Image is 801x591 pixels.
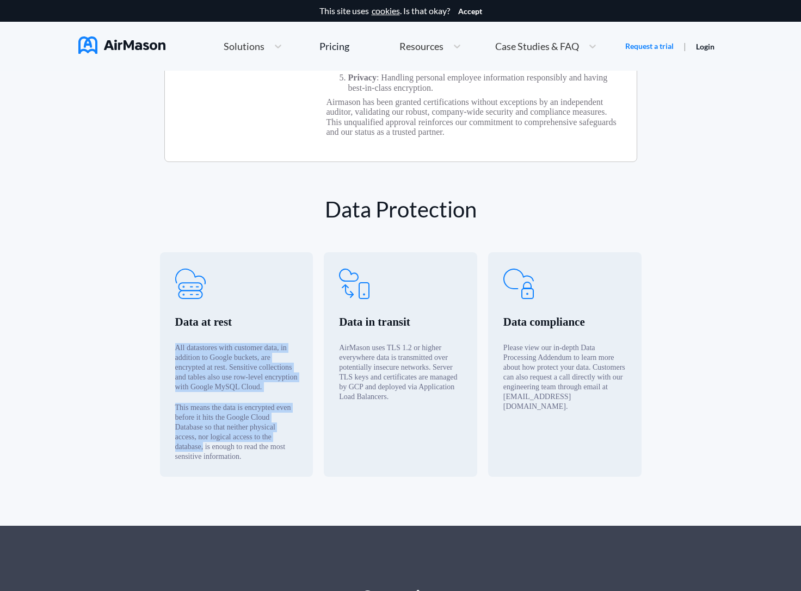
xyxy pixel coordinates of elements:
[503,343,626,412] div: Please view our in-depth Data Processing Addendum to learn more about how protect your data. Cust...
[319,36,349,56] a: Pricing
[503,269,534,299] img: Data compliance
[339,269,369,299] img: Data in transit
[175,343,298,392] div: All datastores with customer data, in addition to Google buckets, are encrypted at rest. Sensitiv...
[348,73,377,82] span: Privacy
[495,41,579,51] span: Case Studies & FAQ
[683,41,686,51] span: |
[372,6,400,16] a: cookies
[339,312,462,332] div: Data in transit
[175,312,298,332] div: Data at rest
[339,343,462,402] div: AirMason uses TLS 1.2 or higher everywhere data is transmitted over potentially insecure networks...
[224,41,264,51] span: Solutions
[175,403,298,462] div: This means the data is encrypted even before it hits the Google Cloud Database so that neither ph...
[696,42,714,51] a: Login
[399,41,443,51] span: Resources
[348,73,624,93] li: : Handling personal employee information responsibly and having best-in-class encryption.
[458,7,482,16] button: Accept cookies
[319,41,349,51] div: Pricing
[160,197,642,252] h2: Data Protection
[78,36,165,54] img: AirMason Logo
[326,97,624,138] h3: Airmason has been granted certifications without exceptions by an independent auditor, validating...
[175,269,206,299] img: Data at rest
[503,312,626,332] div: Data compliance
[625,41,674,52] a: Request a trial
